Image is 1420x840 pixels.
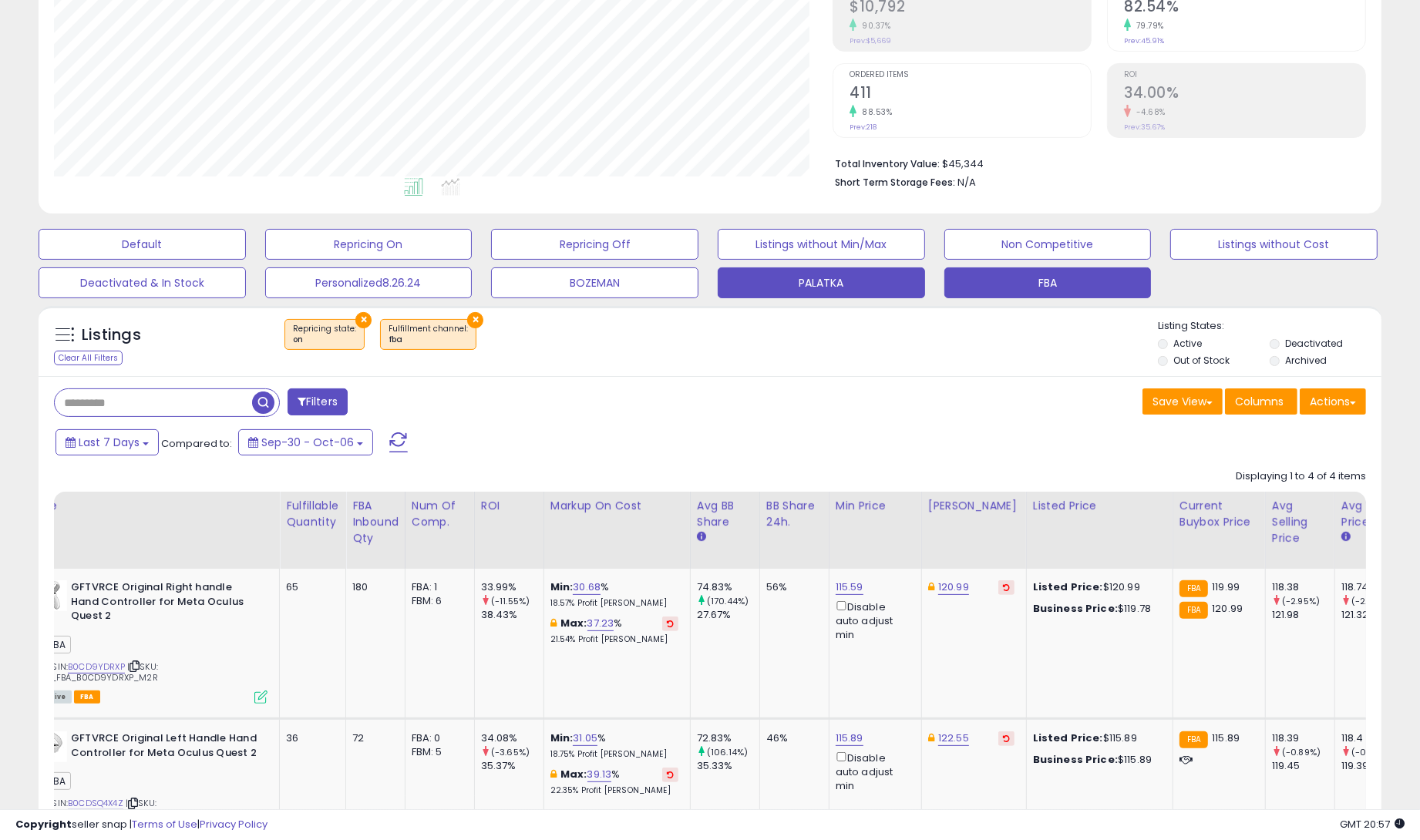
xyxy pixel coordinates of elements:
span: FBA [74,690,100,704]
div: 27.67% [697,608,759,622]
b: Listed Price: [1033,731,1103,745]
div: 121.98 [1272,608,1334,622]
b: Max: [560,616,587,630]
p: Listing States: [1158,319,1381,334]
div: Title [32,498,273,514]
div: 33.99% [481,580,543,594]
div: 56% [766,580,817,594]
b: GFTVRCE Original Right handle Hand Controller for Meta Oculus Quest 2 [71,580,258,627]
span: Ordered Items [850,71,1091,79]
div: In these cases, we recommend checking if there might be another repricer or automation tool still... [25,288,241,379]
span: | SKU: 163_FBA_B0CD9YDRXP_M2R [36,660,158,684]
textarea: Message… [13,472,295,499]
b: Short Term Storage Fees: [835,176,955,189]
div: seller snap | | [15,818,268,832]
button: BOZEMAN [491,267,698,298]
small: 88.53% [856,106,892,118]
div: 34.08% [481,731,543,745]
div: 118.4 [1341,731,1404,745]
span: Repricing state : [293,323,356,346]
div: fba [389,334,468,345]
button: Upload attachment [24,505,36,517]
span: Compared to: [161,436,232,451]
small: -4.68% [1131,106,1166,118]
small: Prev: 218 [850,123,877,132]
div: Current Buybox Price [1179,498,1259,530]
small: FBA [1179,731,1208,748]
button: Actions [1300,388,1366,415]
a: Privacy Policy [200,817,268,832]
div: $115.89 [1033,753,1161,767]
div: % [550,580,678,609]
small: (-2.13%) [1351,595,1387,607]
label: Deactivated [1285,337,1343,350]
span: FBA [36,636,71,654]
b: Total Inventory Value: [835,157,940,170]
h2: 34.00% [1124,84,1365,105]
div: Displaying 1 to 4 of 4 items [1236,469,1366,484]
div: 74.83% [697,580,759,594]
h2: 411 [850,84,1091,105]
th: The percentage added to the cost of goods (COGS) that forms the calculator for Min & Max prices. [543,492,690,569]
div: 119.39 [1341,759,1404,773]
a: 31.05 [573,731,597,746]
button: Repricing Off [491,229,698,260]
div: 46% [766,731,817,745]
div: PJ • 1h ago [25,459,77,469]
img: Profile image for PJ [44,8,69,33]
button: Home [241,6,271,35]
a: Terms of Use [132,817,197,832]
small: Prev: $5,669 [850,36,891,45]
button: × [467,312,483,328]
p: 22.35% Profit [PERSON_NAME] [550,785,678,796]
small: (106.14%) [707,746,748,758]
small: 79.79% [1131,20,1164,32]
button: Gif picker [73,505,86,517]
div: [PERSON_NAME] [928,498,1020,514]
small: Prev: 45.91% [1124,36,1164,45]
div: Please let us know once you’ve checked, and we’ll be happy to take another look together if the i... [25,386,241,446]
span: ROI [1124,71,1365,79]
button: go back [10,6,39,35]
small: Avg BB Share. [697,530,706,544]
div: FBM: 5 [412,745,463,759]
div: 65 [286,580,334,594]
p: Active [75,19,106,35]
span: Columns [1235,394,1284,409]
span: Last 7 Days [79,435,140,450]
button: × [355,312,372,328]
label: Archived [1285,354,1327,367]
button: Sep-30 - Oct-06 [238,429,373,455]
h5: Listings [82,324,141,346]
div: Close [271,6,298,34]
b: Business Price: [1033,601,1118,616]
small: (-0.89%) [1282,746,1321,758]
div: % [550,768,678,796]
small: (-3.65%) [491,746,530,758]
div: Avg BB Share [697,498,753,530]
a: 39.13 [587,767,612,782]
a: 115.89 [836,731,863,746]
label: Out of Stock [1173,354,1230,367]
div: $115.89 [1033,731,1161,745]
p: 21.54% Profit [PERSON_NAME] [550,634,678,645]
a: 122.55 [938,731,969,746]
small: Prev: 35.67% [1124,123,1165,132]
p: 18.57% Profit [PERSON_NAME] [550,598,678,609]
button: PALATKA [718,267,925,298]
button: Filters [288,388,348,415]
li: $45,344 [835,153,1354,172]
div: 121.32 [1341,608,1404,622]
div: 72.83% [697,731,759,745]
button: Send a message… [264,499,289,523]
a: 30.68 [573,580,601,595]
button: Columns [1225,388,1297,415]
button: Listings without Cost [1170,229,1378,260]
div: 119.45 [1272,759,1334,773]
b: Business Price: [1033,752,1118,767]
b: Min: [550,580,574,594]
div: From the logs, I saw that the system was pushing a price of $118.26, and then the price was sudde... [25,160,241,281]
a: 37.23 [587,616,614,631]
div: 35.37% [481,759,543,773]
div: $120.99 [1033,580,1161,594]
